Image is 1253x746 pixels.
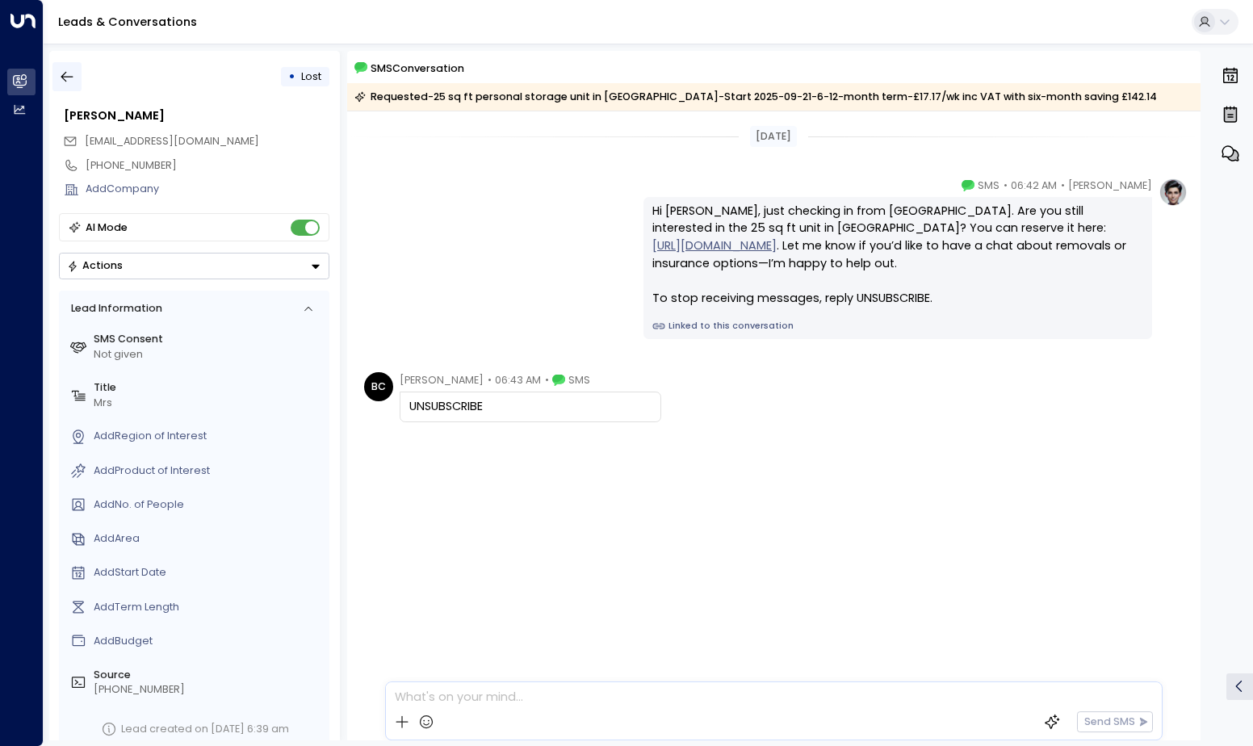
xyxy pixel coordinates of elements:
[94,497,324,513] div: AddNo. of People
[1004,178,1008,194] span: •
[1011,178,1057,194] span: 06:42 AM
[301,69,321,83] span: Lost
[94,682,324,698] div: [PHONE_NUMBER]
[94,347,324,363] div: Not given
[371,60,464,77] span: SMS Conversation
[86,182,329,197] div: AddCompany
[94,396,324,411] div: Mrs
[364,372,393,401] div: BC
[94,332,324,347] label: SMS Consent
[288,64,295,90] div: •
[86,220,128,236] div: AI Mode
[1068,178,1152,194] span: [PERSON_NAME]
[94,531,324,547] div: AddArea
[94,463,324,479] div: AddProduct of Interest
[94,565,324,580] div: AddStart Date
[94,429,324,444] div: AddRegion of Interest
[58,14,197,30] a: Leads & Conversations
[495,372,541,388] span: 06:43 AM
[1159,178,1188,207] img: profile-logo.png
[94,634,324,649] div: AddBudget
[67,259,123,272] div: Actions
[978,178,999,194] span: SMS
[652,237,777,255] a: [URL][DOMAIN_NAME]
[488,372,492,388] span: •
[65,301,161,316] div: Lead Information
[59,253,329,279] button: Actions
[59,253,329,279] div: Button group with a nested menu
[400,372,484,388] span: [PERSON_NAME]
[85,134,259,148] span: [EMAIL_ADDRESS][DOMAIN_NAME]
[545,372,549,388] span: •
[1061,178,1065,194] span: •
[94,380,324,396] label: Title
[64,107,329,125] div: [PERSON_NAME]
[354,89,1157,105] div: Requested-25 sq ft personal storage unit in [GEOGRAPHIC_DATA]-Start 2025-09-21-6-12-month term-£1...
[121,722,289,737] div: Lead created on [DATE] 6:39 am
[86,158,329,174] div: [PHONE_NUMBER]
[652,203,1143,308] div: Hi [PERSON_NAME], just checking in from [GEOGRAPHIC_DATA]. Are you still interested in the 25 sq ...
[568,372,590,388] span: SMS
[94,600,324,615] div: AddTerm Length
[652,320,1143,333] a: Linked to this conversation
[409,398,652,416] div: UNSUBSCRIBE
[94,668,324,683] label: Source
[85,134,259,149] span: beverleycrouch@hotmail.co.uk
[750,126,797,147] div: [DATE]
